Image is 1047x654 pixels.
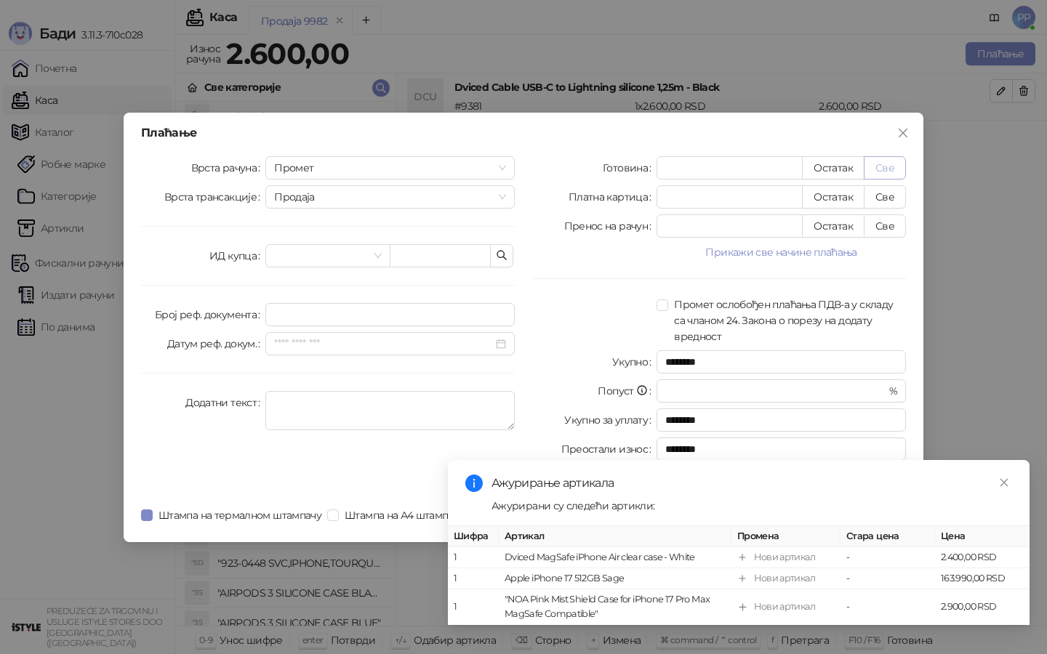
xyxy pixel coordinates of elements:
div: Плаћање [141,127,906,139]
label: Врста рачуна [191,156,266,179]
button: Остатак [802,156,865,179]
td: 1 [448,569,499,590]
td: 2.400,00 RSD [935,548,1030,569]
label: Укупно [612,350,657,374]
td: Apple iPhone 17 512GB Sage [499,569,731,590]
button: Све [864,156,906,179]
span: Промет ослобођен плаћања ПДВ-а у складу са чланом 24. Закона о порезу на додату вредност [668,296,906,344]
label: Датум реф. докум. [167,332,266,355]
div: Нови артикал [754,551,815,565]
span: Промет [274,157,506,179]
label: Попуст [598,379,657,403]
button: Остатак [802,185,865,209]
input: Број реф. документа [265,303,515,326]
button: Све [864,214,906,238]
label: Врста трансакције [164,185,266,209]
span: Штампа на А4 штампачу [339,507,470,523]
div: Нови артикал [754,600,815,615]
td: - [841,590,935,626]
label: Укупно за уплату [564,408,657,432]
label: Преостали износ [561,437,657,461]
label: Готовина [603,156,657,179]
td: 163.990,00 RSD [935,569,1030,590]
a: Close [996,475,1012,490]
label: Платна картица [569,185,657,209]
th: Шифра [448,526,499,547]
input: Датум реф. докум. [274,336,493,352]
th: Стара цена [841,526,935,547]
td: 2.900,00 RSD [935,590,1030,626]
th: Цена [935,526,1030,547]
span: close [897,127,909,139]
div: Нови артикал [754,572,815,586]
th: Промена [731,526,841,547]
button: Close [891,121,915,145]
button: Прикажи све начине плаћања [657,243,906,261]
td: - [841,548,935,569]
span: Продаја [274,186,506,208]
span: Close [891,127,915,139]
th: Артикал [499,526,731,547]
span: close [999,477,1009,488]
textarea: Додатни текст [265,391,515,430]
td: Dviced MagSafe iPhone Air clear case - White [499,548,731,569]
td: 1 [448,590,499,626]
label: Пренос на рачун [564,214,657,238]
label: Број реф. документа [155,303,265,326]
div: Ажурирани су следећи артикли: [492,498,1012,514]
td: 1 [448,548,499,569]
span: Штампа на термалном штампачу [153,507,327,523]
button: Остатак [802,214,865,238]
td: - [841,569,935,590]
span: info-circle [465,475,483,492]
td: "NOA Pink Mist Shield Case for iPhone 17 Pro Max MagSafe Compatible" [499,590,731,626]
button: Све [864,185,906,209]
div: Ажурирање артикала [492,475,1012,492]
label: Додатни текст [185,391,265,414]
label: ИД купца [209,244,265,267]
